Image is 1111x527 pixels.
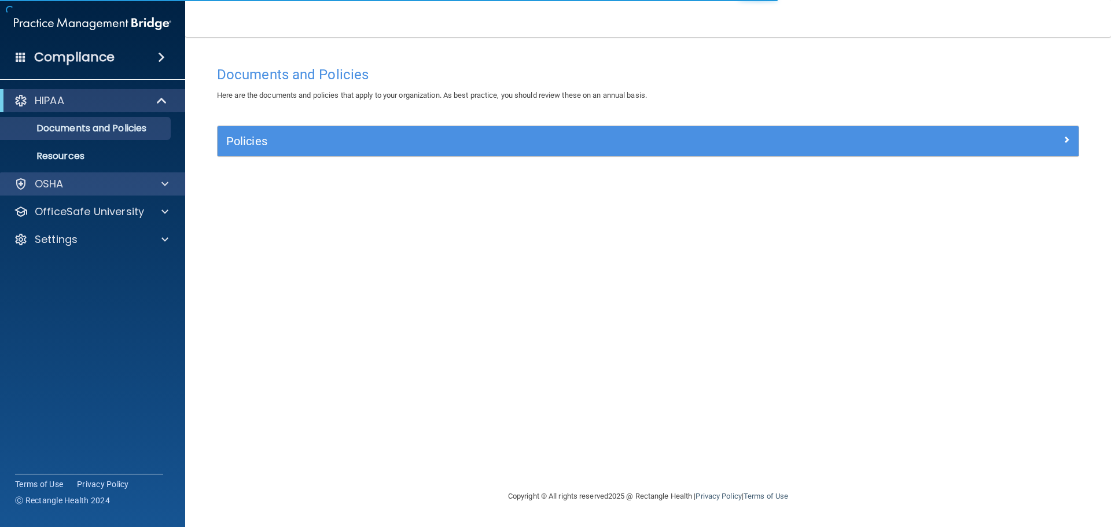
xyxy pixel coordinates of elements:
a: OSHA [14,177,168,191]
p: OSHA [35,177,64,191]
a: Settings [14,233,168,246]
h4: Compliance [34,49,115,65]
p: Resources [8,150,165,162]
p: OfficeSafe University [35,205,144,219]
a: Privacy Policy [77,478,129,490]
a: HIPAA [14,94,168,108]
p: Settings [35,233,78,246]
p: Documents and Policies [8,123,165,134]
a: Policies [226,132,1070,150]
a: Privacy Policy [696,492,741,500]
h5: Policies [226,135,855,148]
h4: Documents and Policies [217,67,1079,82]
a: OfficeSafe University [14,205,168,219]
a: Terms of Use [744,492,788,500]
div: Copyright © All rights reserved 2025 @ Rectangle Health | | [437,478,859,515]
a: Terms of Use [15,478,63,490]
span: Ⓒ Rectangle Health 2024 [15,495,110,506]
span: Here are the documents and policies that apply to your organization. As best practice, you should... [217,91,647,99]
p: HIPAA [35,94,64,108]
img: PMB logo [14,12,171,35]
